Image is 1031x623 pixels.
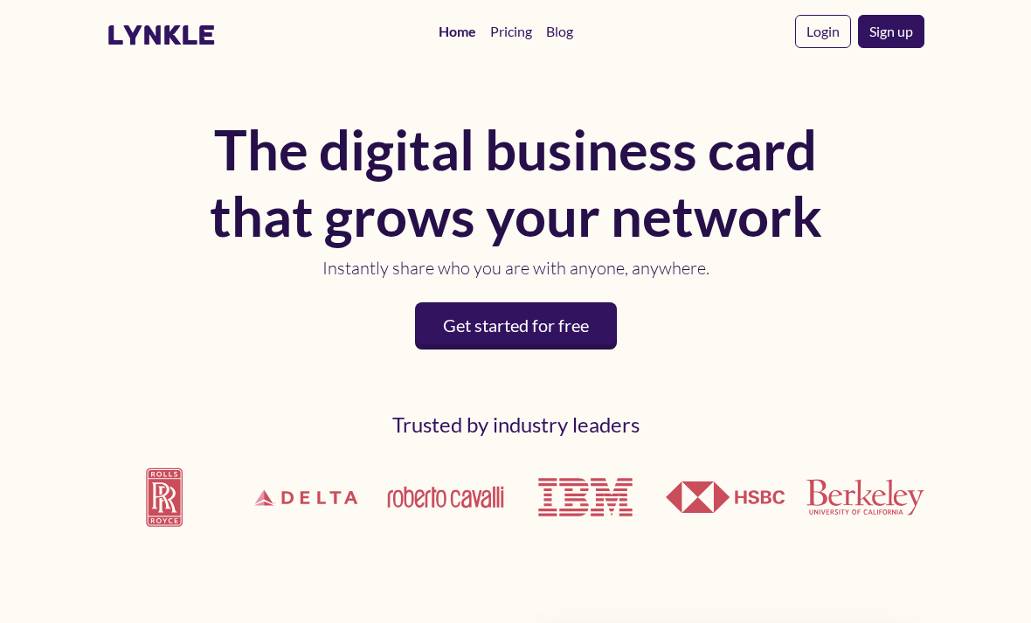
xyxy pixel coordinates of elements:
img: Roberto Cavalli [386,485,505,509]
a: Blog [539,14,580,49]
a: Login [795,15,851,48]
img: IBM [526,438,645,557]
a: lynkle [107,18,216,52]
p: Instantly share who you are with anyone, anywhere. [201,255,830,281]
a: Sign up [858,15,924,48]
a: Get started for free [415,302,617,350]
h2: Trusted by industry leaders [107,412,924,438]
h1: The digital business card that grows your network [201,115,830,248]
img: HSBC [666,481,785,514]
a: Pricing [483,14,539,49]
img: Delta Airlines [246,455,365,540]
a: Home [432,14,483,49]
img: Rolls Royce [107,458,225,537]
img: UCLA Berkeley [806,479,924,516]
